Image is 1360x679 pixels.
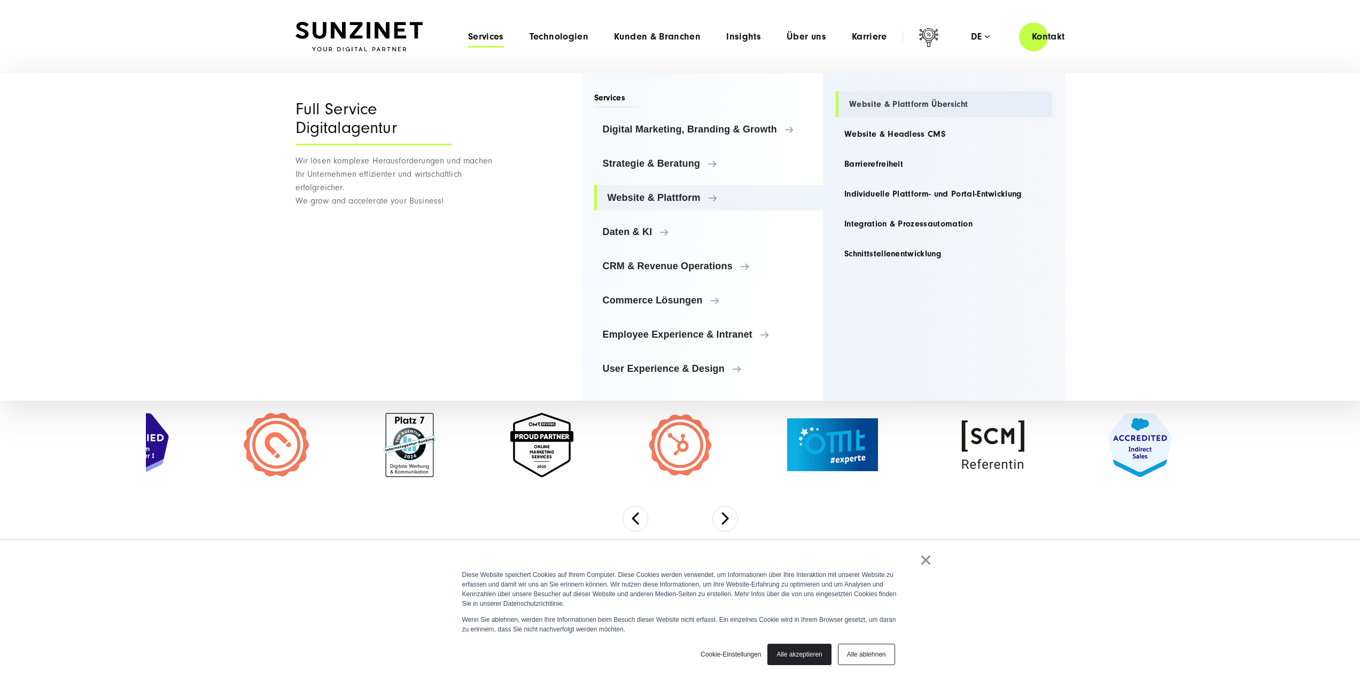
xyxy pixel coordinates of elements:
a: Digital Marketing, Branding & Growth [594,116,823,142]
a: Schnittstellenentwicklung [836,241,1052,267]
a: Technologien [530,32,588,42]
p: Wenn Sie ablehnen, werden Ihre Informationen beim Besuch dieser Website nicht erfasst. Ein einzel... [462,615,898,634]
a: Integration & Prozessautomation [836,211,1052,237]
a: Employee Experience & Intranet [594,322,823,347]
button: Previous [623,506,648,532]
img: SCM Referentin Siegel - OMT Experte Siegel - Digitalagentur SUNZINET [953,413,1033,477]
p: Diese Website speichert Cookies auf Ihrem Computer. Diese Cookies werden verwendet, um Informatio... [462,570,898,608]
span: Daten & KI [603,227,815,237]
a: Strategie & Beratung [594,151,823,176]
span: Website & Plattform [608,192,815,203]
a: × [920,555,932,565]
a: Website & Plattform Übersicht [836,91,1052,117]
button: Next [712,506,738,532]
div: de [971,32,990,42]
span: Digital Marketing, Branding & Growth [603,124,815,135]
a: Commerce Lösungen [594,287,823,313]
a: Website & Headless CMS [836,121,1052,147]
a: Alle ablehnen [838,644,895,665]
a: Karriere [852,32,887,42]
span: Commerce Lösungen [603,295,815,306]
a: CRM & Revenue Operations [594,253,823,279]
img: OMT Experte Siegel - Digital Marketing Agentur SUNZINET [787,418,878,471]
a: Barrierefreiheit [836,151,1052,177]
span: Strategie & Beratung [603,158,815,169]
a: Individuelle Plattform- und Portal-Entwicklung [836,181,1052,207]
span: Services [594,92,639,107]
img: Zertifiziert HubSpot Expert Siegel [648,413,712,477]
img: Online marketing services 2025 - Digital Agentur SUNZNET - OMR Proud Partner [510,413,573,477]
div: Full Service Digitalagentur [296,100,452,145]
a: Über uns [787,32,826,42]
a: User Experience & Design [594,356,823,381]
img: Zertifiziert Hubspot inbound marketing Expert - HubSpot Beratung und implementierung Partner Agentur [244,413,309,477]
img: SUNZINET Full Service Digital Agentur [296,22,423,52]
span: User Experience & Design [603,363,815,374]
span: CRM & Revenue Operations [603,261,815,271]
a: Services [468,32,504,42]
a: Insights [726,32,761,42]
a: Cookie-Einstellungen [701,650,761,659]
a: Kontakt [1019,21,1078,52]
a: Alle akzeptieren [767,644,831,665]
img: Zertifiziert Salesforce indirect sales experts - Salesforce Beratung und implementierung Partner ... [1108,413,1172,477]
a: Kunden & Branchen [614,32,701,42]
span: Employee Experience & Intranet [603,329,815,340]
span: Wir lösen komplexe Herausforderungen und machen Ihr Unternehmen effizienter und wirtschaftlich er... [296,156,493,206]
a: Daten & KI [594,219,823,245]
a: Website & Plattform [594,185,823,210]
img: Top 7 in Internet Agentur Deutschland - Digital Agentur SUNZINET [384,413,436,477]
